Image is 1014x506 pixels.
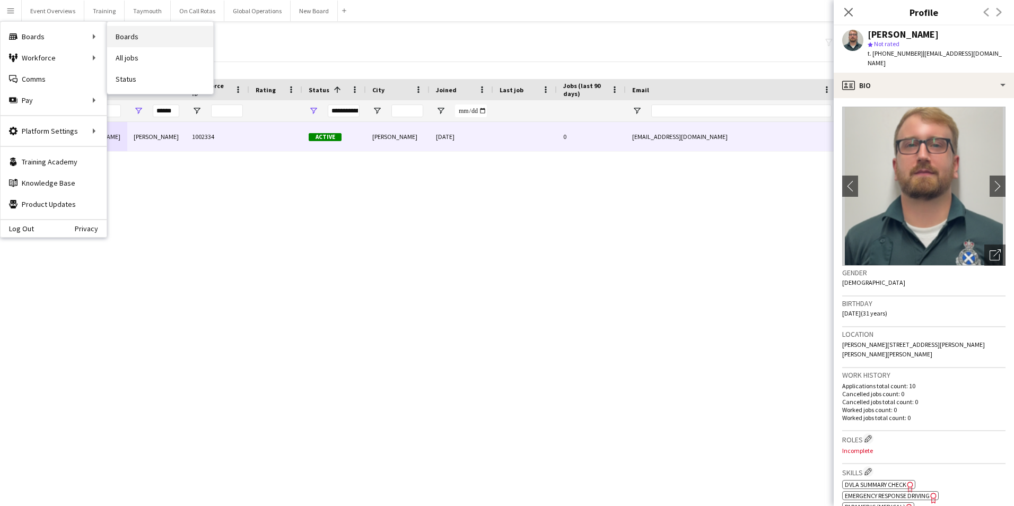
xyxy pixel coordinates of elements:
[842,398,1006,406] p: Cancelled jobs total count: 0
[842,433,1006,444] h3: Roles
[127,122,186,151] div: [PERSON_NAME]
[1,151,107,172] a: Training Academy
[171,1,224,21] button: On Call Rotas
[1,47,107,68] div: Workforce
[372,86,384,94] span: City
[125,1,171,21] button: Taymouth
[626,122,838,151] div: [EMAIL_ADDRESS][DOMAIN_NAME]
[75,224,107,233] a: Privacy
[107,68,213,90] a: Status
[842,370,1006,380] h3: Work history
[134,106,143,116] button: Open Filter Menu
[632,86,649,94] span: Email
[436,86,457,94] span: Joined
[22,1,84,21] button: Event Overviews
[224,1,291,21] button: Global Operations
[94,104,121,117] input: First Name Filter Input
[632,106,642,116] button: Open Filter Menu
[842,341,985,358] span: [PERSON_NAME][STREET_ADDRESS][PERSON_NAME][PERSON_NAME][PERSON_NAME]
[309,106,318,116] button: Open Filter Menu
[868,49,923,57] span: t. [PHONE_NUMBER]
[868,49,1002,67] span: | [EMAIL_ADDRESS][DOMAIN_NAME]
[107,26,213,47] a: Boards
[211,104,243,117] input: Workforce ID Filter Input
[1,68,107,90] a: Comms
[842,107,1006,266] img: Crew avatar or photo
[845,481,906,488] span: DVLA Summary Check
[436,106,445,116] button: Open Filter Menu
[842,268,1006,277] h3: Gender
[984,245,1006,266] div: Open photos pop-in
[1,224,34,233] a: Log Out
[834,5,1014,19] h3: Profile
[186,122,249,151] div: 1002334
[842,382,1006,390] p: Applications total count: 10
[430,122,493,151] div: [DATE]
[500,86,523,94] span: Last job
[842,414,1006,422] p: Worked jobs total count: 0
[192,106,202,116] button: Open Filter Menu
[372,106,382,116] button: Open Filter Menu
[1,194,107,215] a: Product Updates
[845,492,930,500] span: Emergency Response Driving
[84,1,125,21] button: Training
[842,309,887,317] span: [DATE] (31 years)
[1,26,107,47] div: Boards
[651,104,832,117] input: Email Filter Input
[107,47,213,68] a: All jobs
[834,73,1014,98] div: Bio
[153,104,179,117] input: Last Name Filter Input
[366,122,430,151] div: [PERSON_NAME]
[842,278,905,286] span: [DEMOGRAPHIC_DATA]
[874,40,899,48] span: Not rated
[1,120,107,142] div: Platform Settings
[842,406,1006,414] p: Worked jobs count: 0
[455,104,487,117] input: Joined Filter Input
[1,172,107,194] a: Knowledge Base
[557,122,626,151] div: 0
[868,30,939,39] div: [PERSON_NAME]
[309,133,342,141] span: Active
[563,82,607,98] span: Jobs (last 90 days)
[842,390,1006,398] p: Cancelled jobs count: 0
[842,299,1006,308] h3: Birthday
[1,90,107,111] div: Pay
[842,466,1006,477] h3: Skills
[842,447,1006,455] p: Incomplete
[291,1,338,21] button: New Board
[391,104,423,117] input: City Filter Input
[842,329,1006,339] h3: Location
[256,86,276,94] span: Rating
[309,86,329,94] span: Status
